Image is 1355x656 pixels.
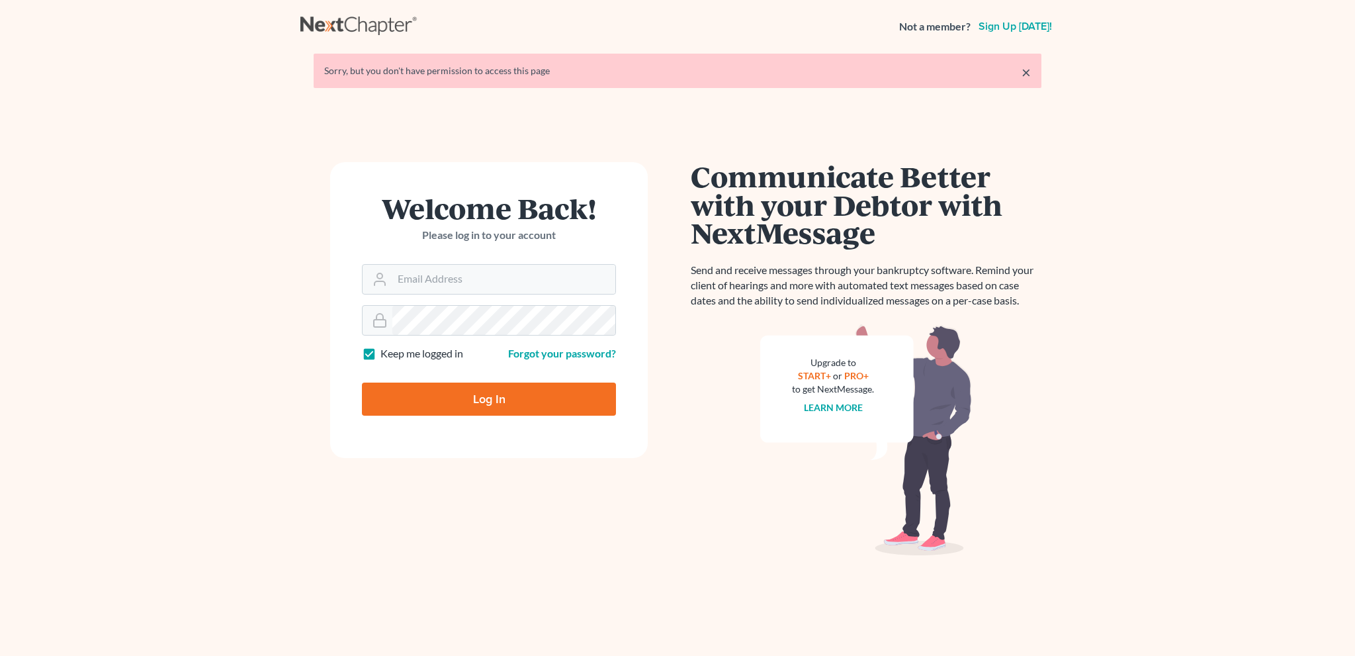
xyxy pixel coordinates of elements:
[844,370,869,381] a: PRO+
[792,356,874,369] div: Upgrade to
[899,19,971,34] strong: Not a member?
[691,263,1041,308] p: Send and receive messages through your bankruptcy software. Remind your client of hearings and mo...
[798,370,831,381] a: START+
[324,64,1031,77] div: Sorry, but you don't have permission to access this page
[804,402,863,413] a: Learn more
[362,194,616,222] h1: Welcome Back!
[691,162,1041,247] h1: Communicate Better with your Debtor with NextMessage
[760,324,972,556] img: nextmessage_bg-59042aed3d76b12b5cd301f8e5b87938c9018125f34e5fa2b7a6b67550977c72.svg
[508,347,616,359] a: Forgot your password?
[362,383,616,416] input: Log In
[792,383,874,396] div: to get NextMessage.
[1022,64,1031,80] a: ×
[976,21,1055,32] a: Sign up [DATE]!
[380,346,463,361] label: Keep me logged in
[833,370,842,381] span: or
[362,228,616,243] p: Please log in to your account
[392,265,615,294] input: Email Address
